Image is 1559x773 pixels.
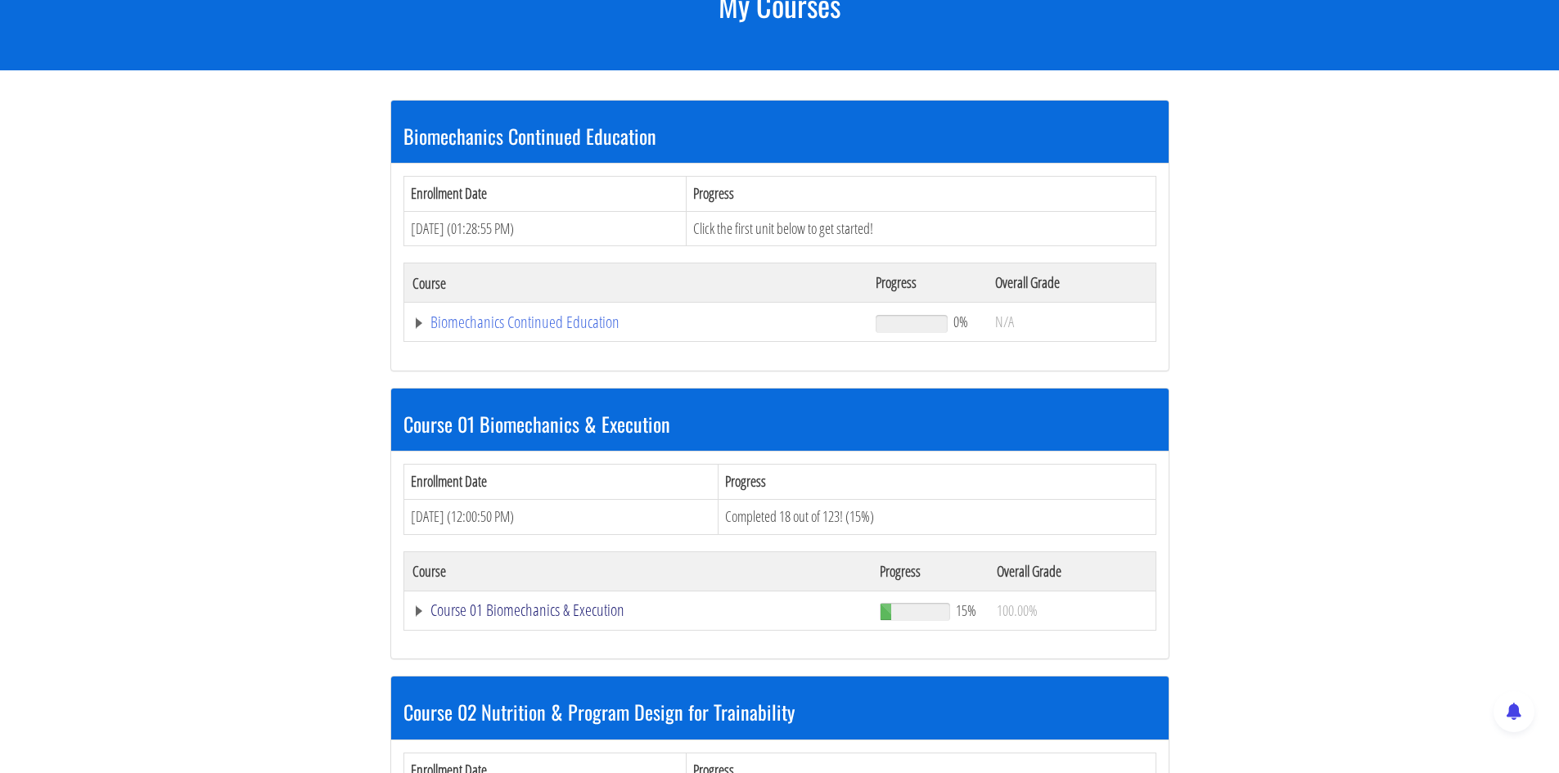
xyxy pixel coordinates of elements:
td: Completed 18 out of 123! (15%) [718,499,1156,534]
a: Biomechanics Continued Education [412,314,860,330]
h3: Biomechanics Continued Education [403,125,1156,146]
th: Enrollment Date [403,465,718,500]
th: Progress [872,551,989,591]
td: [DATE] (12:00:50 PM) [403,499,718,534]
td: 100.00% [989,591,1156,630]
th: Progress [687,176,1156,211]
td: Click the first unit below to get started! [687,211,1156,246]
span: 0% [953,312,968,330]
th: Overall Grade [987,263,1156,303]
td: N/A [987,303,1156,342]
th: Enrollment Date [403,176,687,211]
a: Course 01 Biomechanics & Execution [412,602,864,618]
th: Progress [718,465,1156,500]
th: Progress [867,263,986,303]
th: Course [403,551,872,591]
th: Course [403,263,867,303]
h3: Course 02 Nutrition & Program Design for Trainability [403,701,1156,722]
td: [DATE] (01:28:55 PM) [403,211,687,246]
th: Overall Grade [989,551,1156,591]
h3: Course 01 Biomechanics & Execution [403,413,1156,434]
span: 15% [956,601,976,619]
